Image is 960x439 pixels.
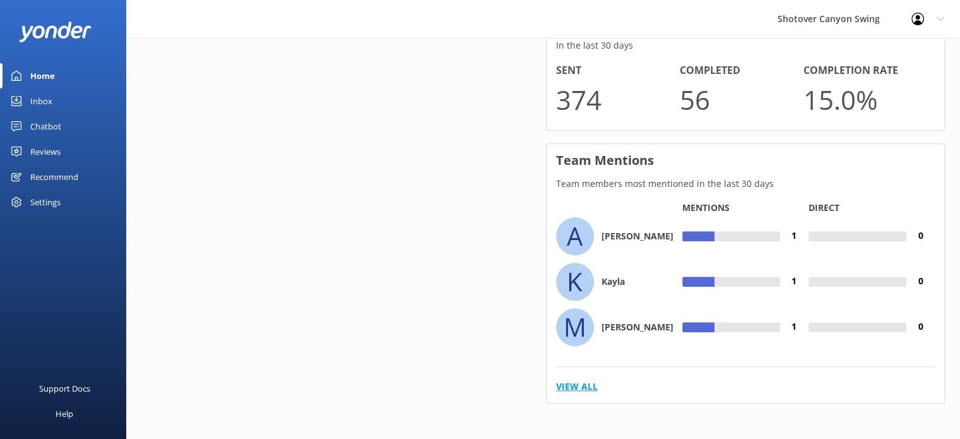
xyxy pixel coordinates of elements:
[39,376,90,401] div: Support Docs
[906,229,935,243] h4: 0
[30,189,61,215] div: Settings
[601,275,625,289] h4: Kayla
[601,320,673,334] h4: [PERSON_NAME]
[780,274,809,288] h4: 1
[803,63,927,79] h4: Completion Rate
[803,78,927,121] p: 15.0 %
[680,78,803,121] p: 56
[809,201,839,213] p: Direct
[780,320,809,334] h4: 1
[556,78,680,121] p: 374
[906,274,935,288] h4: 0
[30,63,55,88] div: Home
[906,320,935,334] h4: 0
[680,63,803,79] h4: Completed
[556,380,598,394] a: View All
[19,21,92,42] img: yonder-white-logo.png
[682,201,730,213] p: Mentions
[556,63,680,79] h4: Sent
[556,217,594,255] div: A
[30,164,78,189] div: Recommend
[56,401,73,426] div: Help
[547,144,945,177] h3: Team Mentions
[30,88,52,114] div: Inbox
[601,229,673,243] h4: [PERSON_NAME]
[30,139,61,164] div: Reviews
[556,263,594,301] div: K
[30,114,61,139] div: Chatbot
[780,229,809,243] h4: 1
[547,39,945,52] p: In the last 30 days
[556,308,594,346] div: M
[547,177,945,191] p: Team members most mentioned in the last 30 days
